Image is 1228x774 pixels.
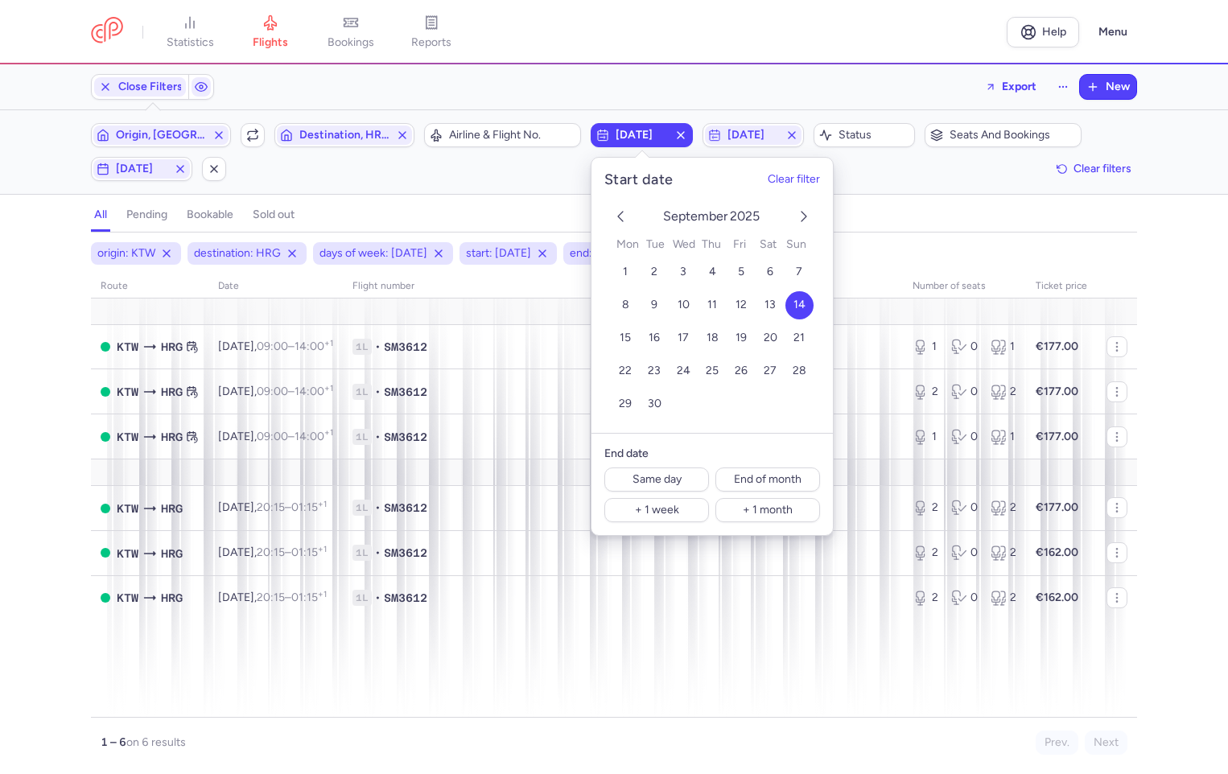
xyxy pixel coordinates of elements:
span: Export [1002,80,1036,93]
button: Prev. [1036,731,1078,755]
span: KTW [117,383,138,401]
span: Status [839,129,909,142]
a: flights [230,14,311,50]
a: CitizenPlane red outlined logo [91,17,123,47]
time: 01:15 [291,500,327,514]
div: 1 [991,429,1016,445]
strong: €177.00 [1036,340,1078,353]
time: 01:15 [291,546,327,559]
span: – [257,430,333,443]
h5: Start date [604,171,674,189]
button: 14 [785,291,814,319]
span: origin: KTW [97,245,155,261]
button: Destination, HRG [274,123,414,147]
div: 2 [913,545,938,561]
div: 0 [951,500,977,516]
span: 15 [620,331,631,345]
span: bookings [328,35,374,50]
div: 1 [913,429,938,445]
span: 10 [678,298,690,312]
time: 14:00 [295,430,333,443]
button: [DATE] [703,123,804,147]
span: 7 [796,266,802,279]
th: Flight number [343,274,903,298]
span: 19 [736,331,747,345]
span: 9 [651,298,657,312]
span: Seats and bookings [950,129,1076,142]
time: 20:15 [257,546,285,559]
button: 9 [641,291,669,319]
button: Status [814,123,915,147]
span: Clear filters [1073,163,1131,175]
div: 2 [913,590,938,606]
button: 3 [670,258,698,286]
span: flights [253,35,288,50]
span: [DATE], [218,591,327,604]
button: 27 [756,357,785,385]
th: number of seats [903,274,1026,298]
span: 28 [793,364,806,378]
span: 26 [735,364,748,378]
span: [DATE] [727,129,779,142]
span: [DATE], [218,500,327,514]
div: 0 [951,429,977,445]
button: [DATE] [591,123,692,147]
span: 2 [651,266,657,279]
button: Origin, [GEOGRAPHIC_DATA] [91,123,231,147]
button: Same day [604,467,709,492]
div: 2 [913,500,938,516]
span: 1L [352,500,372,516]
button: 11 [698,291,727,319]
span: SM3612 [384,429,427,445]
span: HRG [161,383,183,401]
span: 18 [707,331,719,345]
span: KTW [117,589,138,607]
span: • [375,384,381,400]
span: start: [DATE] [466,245,531,261]
button: + 1 week [604,498,709,522]
button: [DATE] [91,157,192,181]
span: [DATE] [616,129,667,142]
time: 20:15 [257,500,285,514]
div: 1 [991,339,1016,355]
span: – [257,546,327,559]
div: 2 [991,500,1016,516]
button: next month [794,207,814,229]
sup: +1 [324,383,333,393]
span: 24 [677,364,690,378]
button: 6 [756,258,785,286]
span: 8 [622,298,629,312]
time: 09:00 [257,385,288,398]
button: 25 [698,357,727,385]
span: Help [1042,26,1066,38]
strong: €162.00 [1036,591,1078,604]
button: previous month [611,207,630,229]
button: End of month [715,467,820,492]
button: 5 [727,258,756,286]
button: 23 [641,357,669,385]
button: Clear filters [1051,157,1137,181]
span: end: [DATE] [570,245,631,261]
div: 2 [913,384,938,400]
th: route [91,274,208,298]
div: 1 [913,339,938,355]
span: New [1106,80,1130,93]
span: [DATE], [218,340,333,353]
button: 19 [727,324,756,352]
time: 01:15 [291,591,327,604]
button: 2 [641,258,669,286]
sup: +1 [318,544,327,554]
button: 13 [756,291,785,319]
sup: +1 [324,338,333,348]
span: 25 [706,364,719,378]
strong: 1 – 6 [101,735,126,749]
span: SM3612 [384,545,427,561]
th: Ticket price [1026,274,1097,298]
span: 2025 [730,208,762,224]
button: Next [1085,731,1127,755]
span: 6 [767,266,773,279]
span: September [663,208,730,224]
span: Origin, [GEOGRAPHIC_DATA] [116,129,206,142]
span: Airline & Flight No. [449,129,575,142]
button: 4 [698,258,727,286]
